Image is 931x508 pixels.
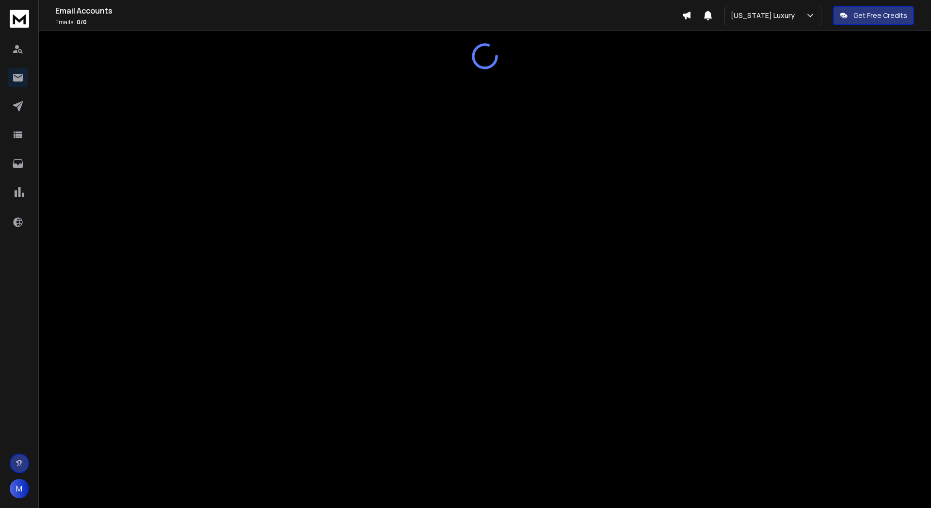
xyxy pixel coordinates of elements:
[853,11,907,20] p: Get Free Credits
[731,11,799,20] p: [US_STATE] Luxury
[10,479,29,498] button: M
[77,18,87,26] span: 0 / 0
[55,18,682,26] p: Emails :
[55,5,682,16] h1: Email Accounts
[10,10,29,28] img: logo
[833,6,914,25] button: Get Free Credits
